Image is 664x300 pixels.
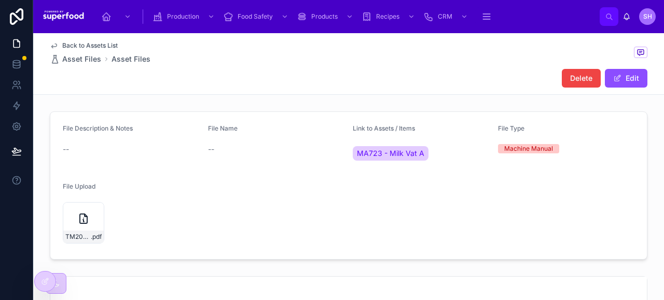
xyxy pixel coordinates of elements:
[65,233,91,241] span: TM20B-(2)
[208,144,214,154] span: --
[353,146,428,161] a: MA723 - Milk Vat A
[311,12,338,21] span: Products
[358,7,420,26] a: Recipes
[50,41,118,50] a: Back to Assets List
[357,148,424,159] span: MA723 - Milk Vat A
[562,69,601,88] button: Delete
[438,12,452,21] span: CRM
[238,12,273,21] span: Food Safety
[220,7,294,26] a: Food Safety
[504,144,553,153] div: Machine Manual
[63,182,95,190] span: File Upload
[94,5,600,28] div: scrollable content
[50,54,101,64] a: Asset Files
[63,124,133,132] span: File Description & Notes
[41,8,86,25] img: App logo
[420,7,473,26] a: CRM
[63,144,69,154] span: --
[149,7,220,26] a: Production
[643,12,652,21] span: SH
[353,124,415,132] span: Link to Assets / Items
[62,41,118,50] span: Back to Assets List
[167,12,199,21] span: Production
[376,12,399,21] span: Recipes
[62,54,101,64] span: Asset Files
[605,69,647,88] button: Edit
[294,7,358,26] a: Products
[208,124,238,132] span: File Name
[112,54,150,64] a: Asset Files
[570,73,592,83] span: Delete
[498,124,524,132] span: File Type
[91,233,102,241] span: .pdf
